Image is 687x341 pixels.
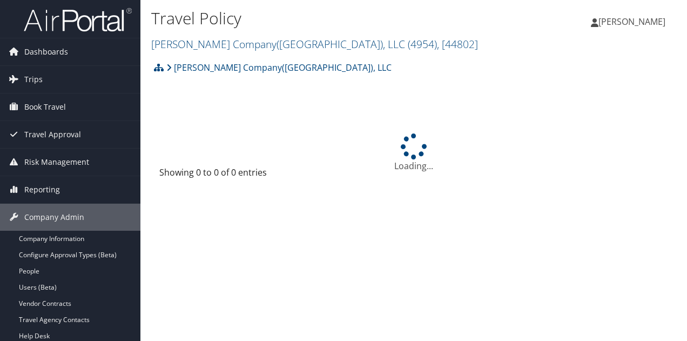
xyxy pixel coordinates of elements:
[151,37,478,51] a: [PERSON_NAME] Company([GEOGRAPHIC_DATA]), LLC
[166,57,392,78] a: [PERSON_NAME] Company([GEOGRAPHIC_DATA]), LLC
[591,5,676,38] a: [PERSON_NAME]
[24,204,84,231] span: Company Admin
[24,7,132,32] img: airportal-logo.png
[24,121,81,148] span: Travel Approval
[159,166,274,184] div: Showing 0 to 0 of 0 entries
[24,176,60,203] span: Reporting
[24,93,66,121] span: Book Travel
[24,66,43,93] span: Trips
[437,37,478,51] span: , [ 44802 ]
[598,16,665,28] span: [PERSON_NAME]
[151,133,676,172] div: Loading...
[151,7,501,30] h1: Travel Policy
[408,37,437,51] span: ( 4954 )
[24,149,89,176] span: Risk Management
[24,38,68,65] span: Dashboards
